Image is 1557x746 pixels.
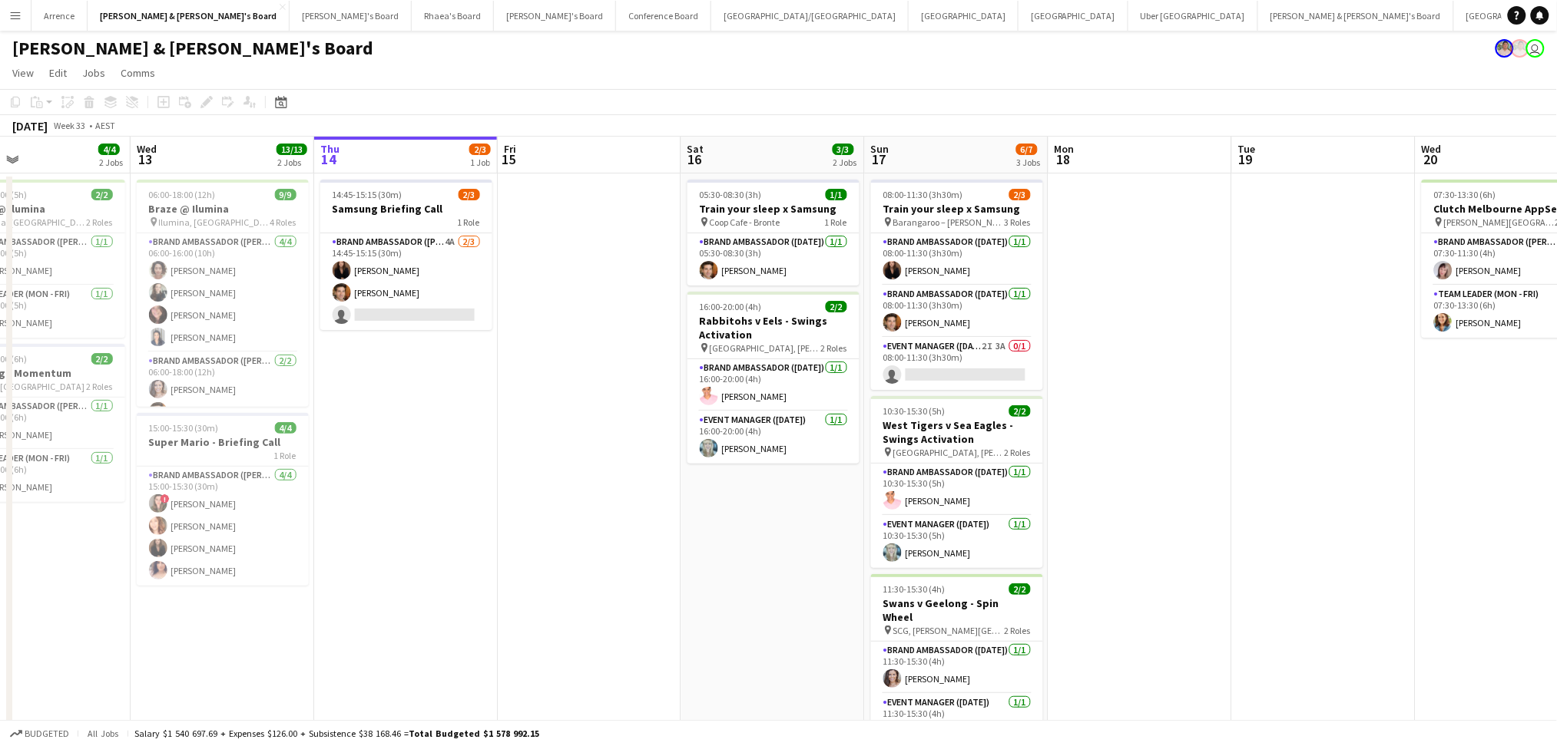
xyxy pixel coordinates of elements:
[25,728,69,739] span: Budgeted
[711,1,909,31] button: [GEOGRAPHIC_DATA]/[GEOGRAPHIC_DATA]
[8,725,71,742] button: Budgeted
[1128,1,1258,31] button: Uber [GEOGRAPHIC_DATA]
[616,1,711,31] button: Conference Board
[88,1,290,31] button: [PERSON_NAME] & [PERSON_NAME]'s Board
[1511,39,1529,58] app-user-avatar: Arrence Torres
[909,1,1019,31] button: [GEOGRAPHIC_DATA]
[1258,1,1454,31] button: [PERSON_NAME] & [PERSON_NAME]'s Board
[31,1,88,31] button: Arrence
[409,728,539,739] span: Total Budgeted $1 578 992.15
[134,728,539,739] div: Salary $1 540 697.69 + Expenses $126.00 + Subsistence $38 168.46 =
[1496,39,1514,58] app-user-avatar: Arrence Torres
[412,1,494,31] button: Rhaea's Board
[494,1,616,31] button: [PERSON_NAME]'s Board
[290,1,412,31] button: [PERSON_NAME]'s Board
[84,728,121,739] span: All jobs
[1019,1,1128,31] button: [GEOGRAPHIC_DATA]
[1526,39,1545,58] app-user-avatar: James Millard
